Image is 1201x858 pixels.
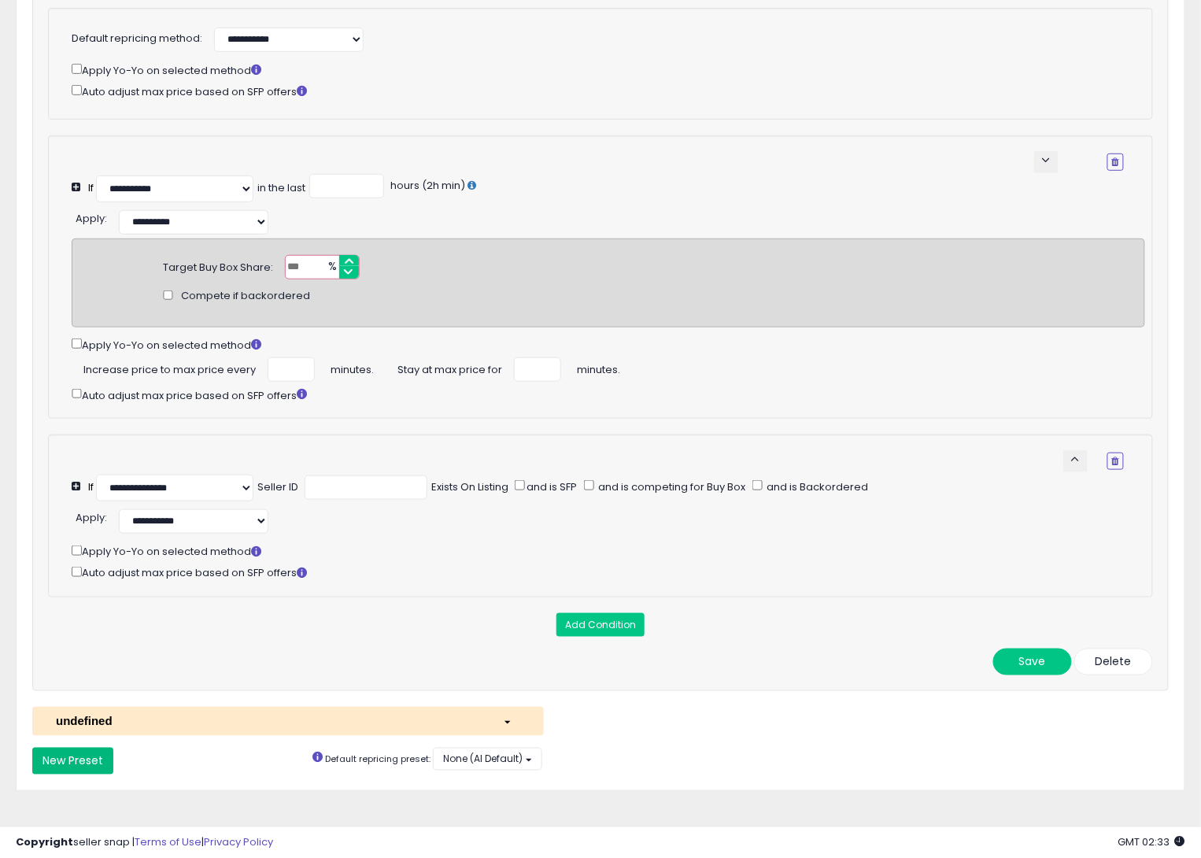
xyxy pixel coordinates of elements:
[765,479,869,494] span: and is Backordered
[577,357,620,378] span: minutes.
[1112,457,1119,466] i: Remove Condition
[397,357,502,378] span: Stay at max price for
[1074,649,1153,675] button: Delete
[16,834,73,849] strong: Copyright
[72,542,1145,560] div: Apply Yo-Yo on selected method
[72,335,1145,353] div: Apply Yo-Yo on selected method
[72,61,1124,78] div: Apply Yo-Yo on selected method
[181,289,310,304] span: Compete if backordered
[556,613,645,637] button: Add Condition
[204,834,273,849] a: Privacy Policy
[16,835,273,850] div: seller snap | |
[433,748,542,771] button: None (AI Default)
[319,256,344,279] span: %
[83,357,256,378] span: Increase price to max price every
[1068,452,1083,467] span: keyboard_arrow_up
[72,31,202,46] label: Default repricing method:
[525,479,578,494] span: and is SFP
[443,753,523,766] span: None (AI Default)
[72,564,1145,581] div: Auto adjust max price based on SFP offers
[163,255,273,276] div: Target Buy Box Share:
[76,211,105,226] span: Apply
[1039,153,1054,168] span: keyboard_arrow_down
[135,834,201,849] a: Terms of Use
[44,713,491,730] div: undefined
[431,480,508,495] div: Exists On Listing
[597,479,746,494] span: and is competing for Buy Box
[257,181,305,196] div: in the last
[257,480,298,495] div: Seller ID
[32,748,113,775] button: New Preset
[1063,450,1088,472] button: keyboard_arrow_up
[76,505,107,526] div: :
[993,649,1072,675] button: Save
[1034,151,1059,173] button: keyboard_arrow_down
[76,206,107,227] div: :
[388,178,465,193] span: hours (2h min)
[331,357,374,378] span: minutes.
[32,707,544,736] button: undefined
[76,510,105,525] span: Apply
[1118,834,1185,849] span: 2025-10-7 02:33 GMT
[325,753,431,765] small: Default repricing preset:
[72,82,1124,99] div: Auto adjust max price based on SFP offers
[1112,157,1119,167] i: Remove Condition
[72,386,1145,403] div: Auto adjust max price based on SFP offers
